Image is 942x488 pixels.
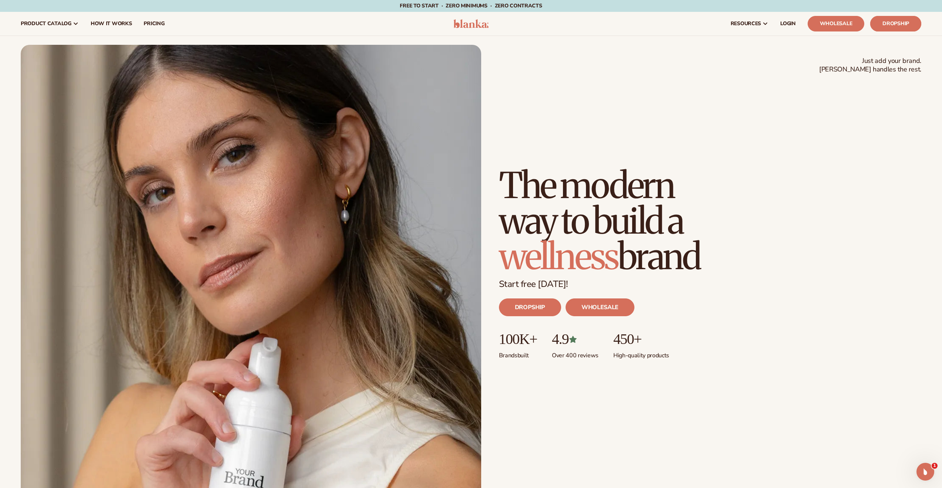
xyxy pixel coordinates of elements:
a: WHOLESALE [566,298,634,316]
span: Free to start · ZERO minimums · ZERO contracts [400,2,542,9]
a: product catalog [15,12,85,36]
h1: The modern way to build a brand [499,168,736,274]
p: Over 400 reviews [552,347,599,360]
p: Brands built [499,347,537,360]
span: LOGIN [780,21,796,27]
p: 450+ [613,331,669,347]
p: Start free [DATE]! [499,279,921,290]
a: Dropship [870,16,921,31]
iframe: Intercom live chat [916,463,934,481]
span: product catalog [21,21,71,27]
span: Just add your brand. [PERSON_NAME] handles the rest. [819,57,921,74]
a: LOGIN [774,12,802,36]
p: 4.9 [552,331,599,347]
span: How It Works [91,21,132,27]
a: DROPSHIP [499,298,561,316]
a: pricing [138,12,170,36]
a: resources [725,12,774,36]
a: Wholesale [808,16,864,31]
span: wellness [499,234,618,279]
a: How It Works [85,12,138,36]
img: logo [453,19,489,28]
p: 100K+ [499,331,537,347]
span: pricing [144,21,164,27]
p: High-quality products [613,347,669,360]
span: resources [731,21,761,27]
span: 1 [932,463,938,469]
